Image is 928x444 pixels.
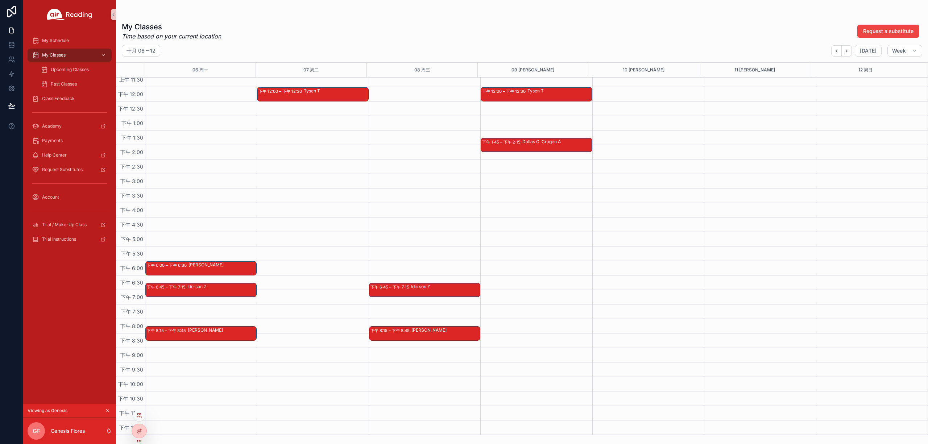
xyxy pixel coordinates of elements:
[192,63,208,77] button: 06 周一
[482,138,522,146] div: 下午 1:45 – 下午 2:15
[119,337,145,344] span: 下午 8:30
[855,45,881,57] button: [DATE]
[42,38,69,43] span: My Schedule
[147,262,188,269] div: 下午 6:00 – 下午 6:30
[119,250,145,257] span: 下午 5:30
[36,78,112,91] a: Past Classes
[187,284,256,290] div: Iderson Z
[119,207,145,213] span: 下午 4:00
[119,352,145,358] span: 下午 9:00
[482,88,527,95] div: 下午 12:00 – 下午 12:30
[28,149,112,162] a: Help Center
[28,92,112,105] a: Class Feedback
[23,29,116,255] div: scrollable content
[119,163,145,170] span: 下午 2:30
[42,194,59,200] span: Account
[369,327,480,340] div: 下午 8:15 – 下午 8:45[PERSON_NAME]
[42,52,66,58] span: My Classes
[42,123,62,129] span: Academy
[116,105,145,112] span: 下午 12:30
[147,283,187,291] div: 下午 6:45 – 下午 7:15
[42,138,63,144] span: Payments
[28,120,112,133] a: Academy
[47,9,92,20] img: App logo
[28,134,112,147] a: Payments
[51,427,85,435] p: Genesis Flores
[28,218,112,231] a: Trial / Make-Up Class
[119,221,145,228] span: 下午 4:30
[369,283,480,297] div: 下午 6:45 – 下午 7:15Iderson Z
[51,81,77,87] span: Past Classes
[892,47,906,54] span: Week
[42,222,87,228] span: Trial / Make-Up Class
[120,134,145,141] span: 下午 1:30
[370,327,411,334] div: 下午 8:15 – 下午 8:45
[147,327,188,334] div: 下午 8:15 – 下午 8:45
[414,63,430,77] button: 08 周三
[863,28,913,35] span: Request a substitute
[117,410,145,416] span: 下午 11:00
[28,34,112,47] a: My Schedule
[42,167,83,173] span: Request Substitutes
[258,88,304,95] div: 下午 12:00 – 下午 12:30
[42,236,76,242] span: Trial Instructions
[522,139,591,145] div: Dallas C, Cragen A
[28,233,112,246] a: Trial Instructions
[857,25,919,38] button: Request a substitute
[122,22,221,32] h1: My Classes
[51,67,89,72] span: Upcoming Classes
[119,178,145,184] span: 下午 3:00
[28,408,67,414] span: Viewing as Genesis
[411,284,480,290] div: Iderson Z
[831,45,842,57] button: Back
[28,163,112,176] a: Request Substitutes
[146,261,256,275] div: 下午 6:00 – 下午 6:30[PERSON_NAME]
[859,47,877,54] span: [DATE]
[119,279,145,286] span: 下午 6:30
[887,45,922,57] button: Week
[623,63,664,77] button: 10 [PERSON_NAME]
[42,96,75,101] span: Class Feedback
[481,138,592,152] div: 下午 1:45 – 下午 2:15Dallas C, Cragen A
[119,265,145,271] span: 下午 6:00
[303,63,319,77] button: 07 周二
[257,87,368,101] div: 下午 12:00 – 下午 12:30Tysen T
[146,327,256,340] div: 下午 8:15 – 下午 8:45[PERSON_NAME]
[119,366,145,373] span: 下午 9:30
[527,88,591,94] div: Tysen T
[127,47,156,54] h2: 十月 06 – 12
[481,87,592,101] div: 下午 12:00 – 下午 12:30Tysen T
[188,262,256,268] div: [PERSON_NAME]
[411,327,480,333] div: [PERSON_NAME]
[42,152,67,158] span: Help Center
[28,191,112,204] a: Account
[119,149,145,155] span: 下午 2:00
[116,91,145,97] span: 下午 12:00
[119,323,145,329] span: 下午 8:00
[119,192,145,199] span: 下午 3:30
[146,283,256,297] div: 下午 6:45 – 下午 7:15Iderson Z
[858,63,873,77] div: 12 周日
[122,32,221,41] em: Time based on your current location
[117,424,145,431] span: 下午 11:30
[370,283,411,291] div: 下午 6:45 – 下午 7:15
[119,308,145,315] span: 下午 7:30
[511,63,554,77] button: 09 [PERSON_NAME]
[188,327,256,333] div: [PERSON_NAME]
[119,236,145,242] span: 下午 5:00
[734,63,775,77] div: 11 [PERSON_NAME]
[120,120,145,126] span: 下午 1:00
[117,76,145,83] span: 上午 11:30
[304,88,368,94] div: Tysen T
[842,45,852,57] button: Next
[116,395,145,402] span: 下午 10:30
[119,294,145,300] span: 下午 7:00
[28,49,112,62] a: My Classes
[33,427,40,435] span: GF
[116,381,145,387] span: 下午 10:00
